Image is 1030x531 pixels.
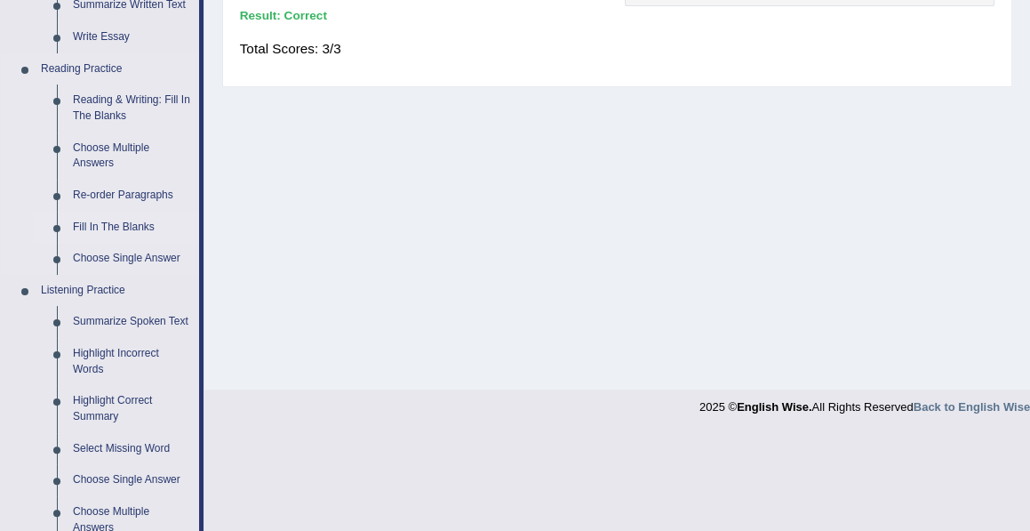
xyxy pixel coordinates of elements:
a: Reading Practice [33,53,199,85]
a: Highlight Correct Summary [65,385,199,432]
a: Reading & Writing: Fill In The Blanks [65,84,199,132]
a: Listening Practice [33,275,199,307]
div: Total Scores: 3/3 [240,31,995,68]
a: Select Missing Word [65,433,199,465]
a: Highlight Incorrect Words [65,338,199,385]
div: 2025 © All Rights Reserved [699,390,1030,415]
h4: Result: [240,10,995,23]
a: Write Essay [65,21,199,53]
strong: English Wise. [737,400,811,414]
a: Back to English Wise [914,400,1030,414]
a: Choose Single Answer [65,243,199,275]
a: Fill In The Blanks [65,212,199,244]
a: Choose Single Answer [65,464,199,496]
a: Summarize Spoken Text [65,306,199,338]
a: Choose Multiple Answers [65,133,199,180]
a: Re-order Paragraphs [65,180,199,212]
